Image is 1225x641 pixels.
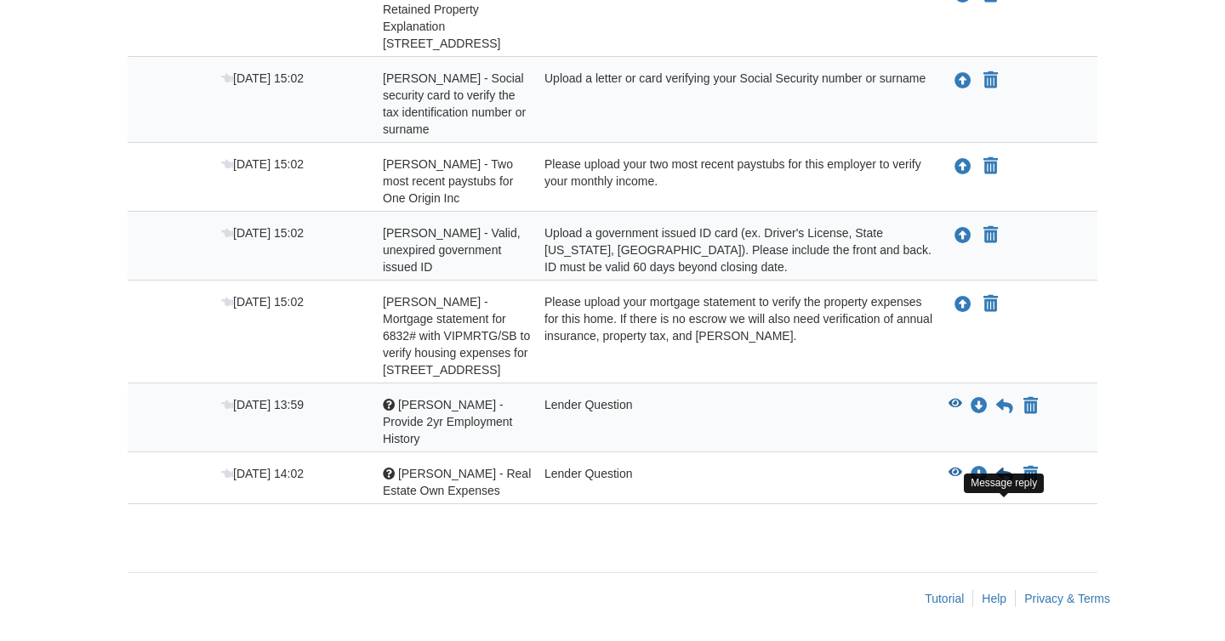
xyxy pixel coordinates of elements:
[383,467,531,497] span: [PERSON_NAME] - Real Estate Own Expenses
[221,157,304,171] span: [DATE] 15:02
[383,398,513,445] span: [PERSON_NAME] - Provide 2yr Employment History
[383,226,521,274] span: [PERSON_NAME] - Valid, unexpired government issued ID
[532,396,936,447] div: Lender Question
[964,474,1044,493] div: Message reply
[532,465,936,499] div: Lender Question
[953,156,973,178] button: Upload Jasmine Cinseros - Two most recent paystubs for One Origin Inc
[221,467,304,480] span: [DATE] 14:02
[949,398,962,415] button: View Jasmine Cisneros - Provide 2yr Employment History
[971,468,988,482] a: Download Jasmine Cisneros - Real Estate Own Expenses
[383,157,513,205] span: [PERSON_NAME] - Two most recent paystubs for One Origin Inc
[221,226,304,240] span: [DATE] 15:02
[532,293,936,378] div: Please upload your mortgage statement to verify the property expenses for this home. If there is ...
[532,224,936,275] div: Upload a government issued ID card (ex. Driver's License, State [US_STATE], [GEOGRAPHIC_DATA]). P...
[982,71,1000,91] button: Declare Jasmine Cinseros - Social security card to verify the tax identification number or surnam...
[971,400,988,413] a: Download Jasmine Cisneros - Provide 2yr Employment History
[221,398,304,411] span: [DATE] 13:59
[1024,592,1110,605] a: Privacy & Terms
[953,224,973,247] button: Upload Jasmine Cinseros - Valid, unexpired government issued ID
[532,70,936,138] div: Upload a letter or card verifying your Social Security number or surname
[982,294,1000,315] button: Declare Jasmine Cisneros - Mortgage statement for 6832# with VIPMRTG/SB to verify housing expense...
[953,293,973,315] button: Upload Jasmine Cisneros - Mortgage statement for 6832# with VIPMRTG/SB to verify housing expenses...
[383,71,526,136] span: [PERSON_NAME] - Social security card to verify the tax identification number or surname
[1022,396,1040,417] button: Declare Jasmine Cisneros - Provide 2yr Employment History not applicable
[532,156,936,207] div: Please upload your two most recent paystubs for this employer to verify your monthly income.
[221,71,304,85] span: [DATE] 15:02
[383,295,530,377] span: [PERSON_NAME] - Mortgage statement for 6832# with VIPMRTG/SB to verify housing expenses for [STRE...
[949,467,962,484] button: View Jasmine Cisneros - Real Estate Own Expenses
[1022,465,1040,485] button: Declare Jasmine Cisneros - Real Estate Own Expenses not applicable
[953,70,973,92] button: Upload Jasmine Cinseros - Social security card to verify the tax identification number or surname
[982,225,1000,246] button: Declare Jasmine Cinseros - Valid, unexpired government issued ID not applicable
[925,592,964,605] a: Tutorial
[982,592,1006,605] a: Help
[221,295,304,309] span: [DATE] 15:02
[982,156,1000,177] button: Declare Jasmine Cinseros - Two most recent paystubs for One Origin Inc not applicable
